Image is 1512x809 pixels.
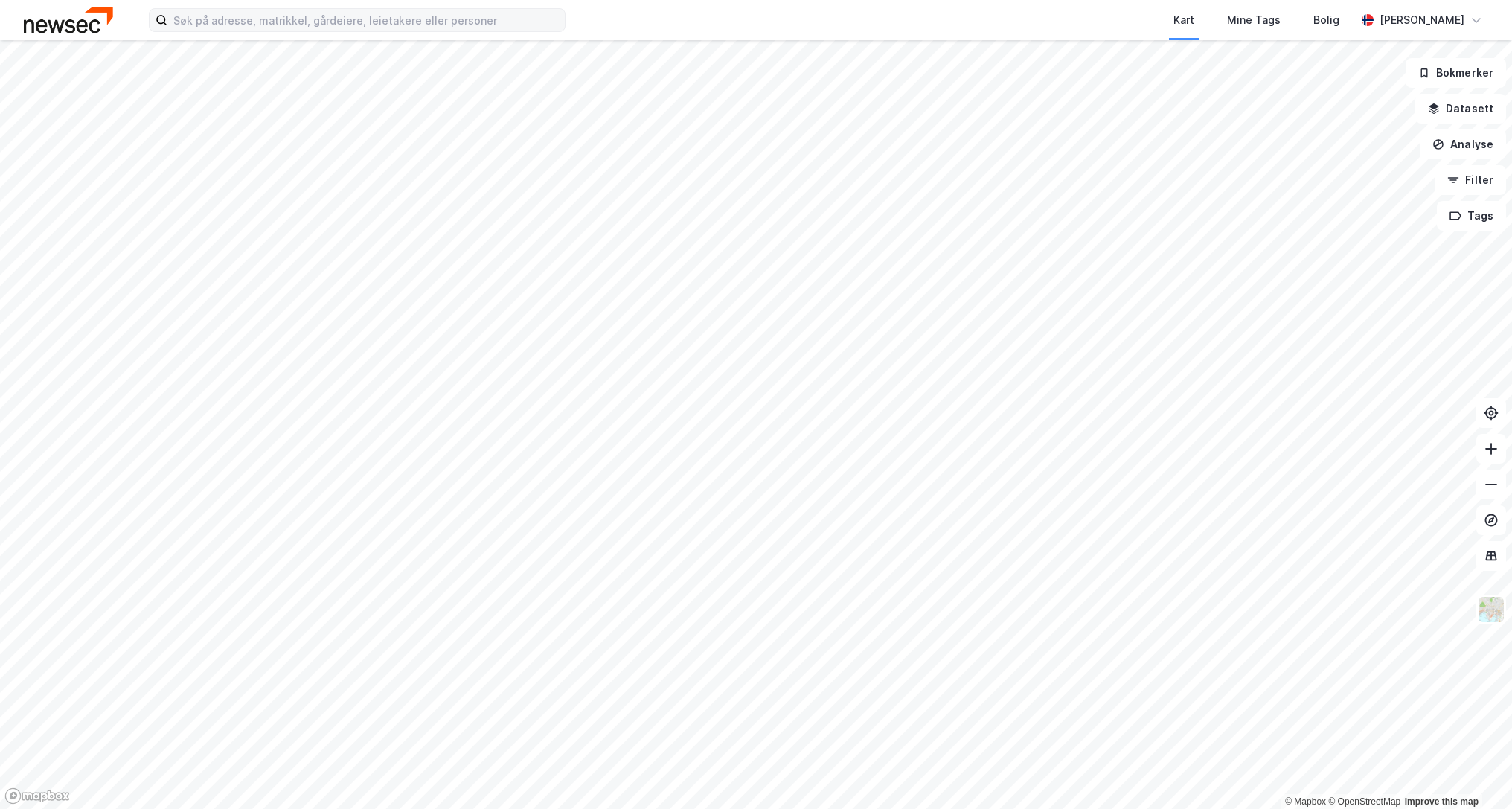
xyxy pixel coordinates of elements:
[24,7,113,33] img: newsec-logo.f6e21ccffca1b3a03d2d.png
[1406,58,1506,88] button: Bokmerker
[1415,94,1506,124] button: Datasett
[1380,11,1464,29] div: [PERSON_NAME]
[1438,738,1512,809] iframe: Chat Widget
[1420,129,1506,159] button: Analyse
[1437,201,1506,231] button: Tags
[1328,796,1400,807] a: OpenStreetMap
[167,9,565,31] input: Søk på adresse, matrikkel, gårdeiere, leietakere eller personer
[1285,796,1326,807] a: Mapbox
[1227,11,1281,29] div: Mine Tags
[1405,796,1479,807] a: Improve this map
[1313,11,1339,29] div: Bolig
[1173,11,1194,29] div: Kart
[1438,738,1512,809] div: Kontrollprogram for chat
[4,787,70,805] a: Mapbox homepage
[1435,165,1506,195] button: Filter
[1477,595,1505,624] img: Z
